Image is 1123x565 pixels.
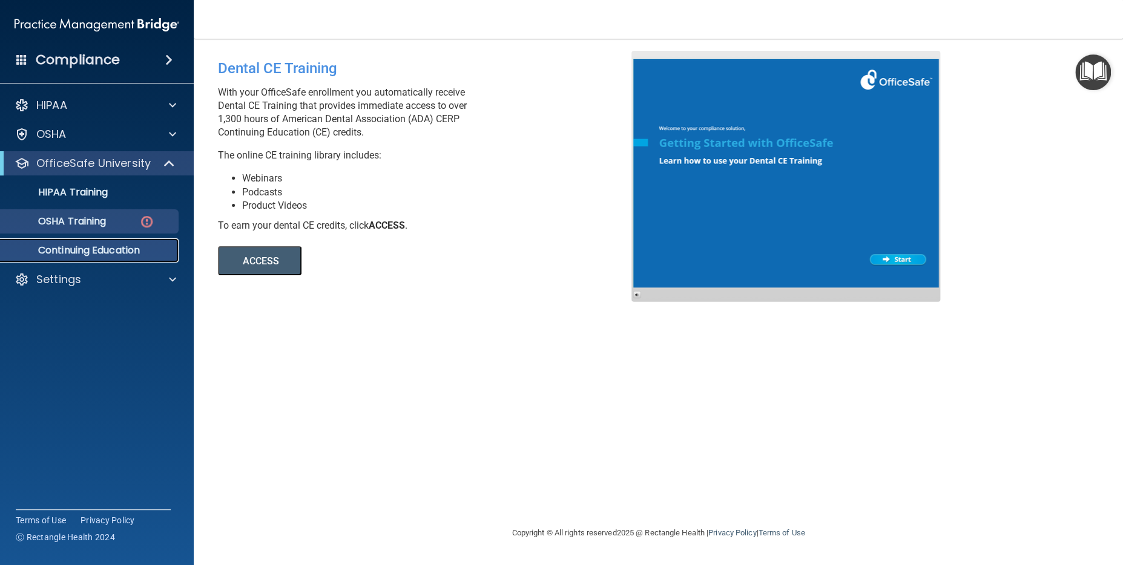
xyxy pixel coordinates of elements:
[36,156,151,171] p: OfficeSafe University
[15,272,176,287] a: Settings
[139,214,154,229] img: danger-circle.6113f641.png
[218,246,301,275] button: ACCESS
[218,257,549,266] a: ACCESS
[1075,54,1111,90] button: Open Resource Center
[8,244,173,256] p: Continuing Education
[36,272,81,287] p: Settings
[16,531,115,543] span: Ⓒ Rectangle Health 2024
[758,528,805,537] a: Terms of Use
[16,514,66,526] a: Terms of Use
[8,215,106,227] p: OSHA Training
[242,199,641,212] li: Product Videos
[15,13,179,37] img: PMB logo
[218,51,641,86] div: Dental CE Training
[15,98,176,113] a: HIPAA
[218,219,641,232] div: To earn your dental CE credits, click .
[369,220,405,231] b: ACCESS
[81,514,135,526] a: Privacy Policy
[708,528,756,537] a: Privacy Policy
[8,186,108,198] p: HIPAA Training
[218,149,641,162] p: The online CE training library includes:
[15,127,176,142] a: OSHA
[36,98,67,113] p: HIPAA
[36,51,120,68] h4: Compliance
[438,514,880,552] div: Copyright © All rights reserved 2025 @ Rectangle Health | |
[36,127,67,142] p: OSHA
[218,86,641,139] p: With your OfficeSafe enrollment you automatically receive Dental CE Training that provides immedi...
[242,186,641,199] li: Podcasts
[242,172,641,185] li: Webinars
[15,156,176,171] a: OfficeSafe University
